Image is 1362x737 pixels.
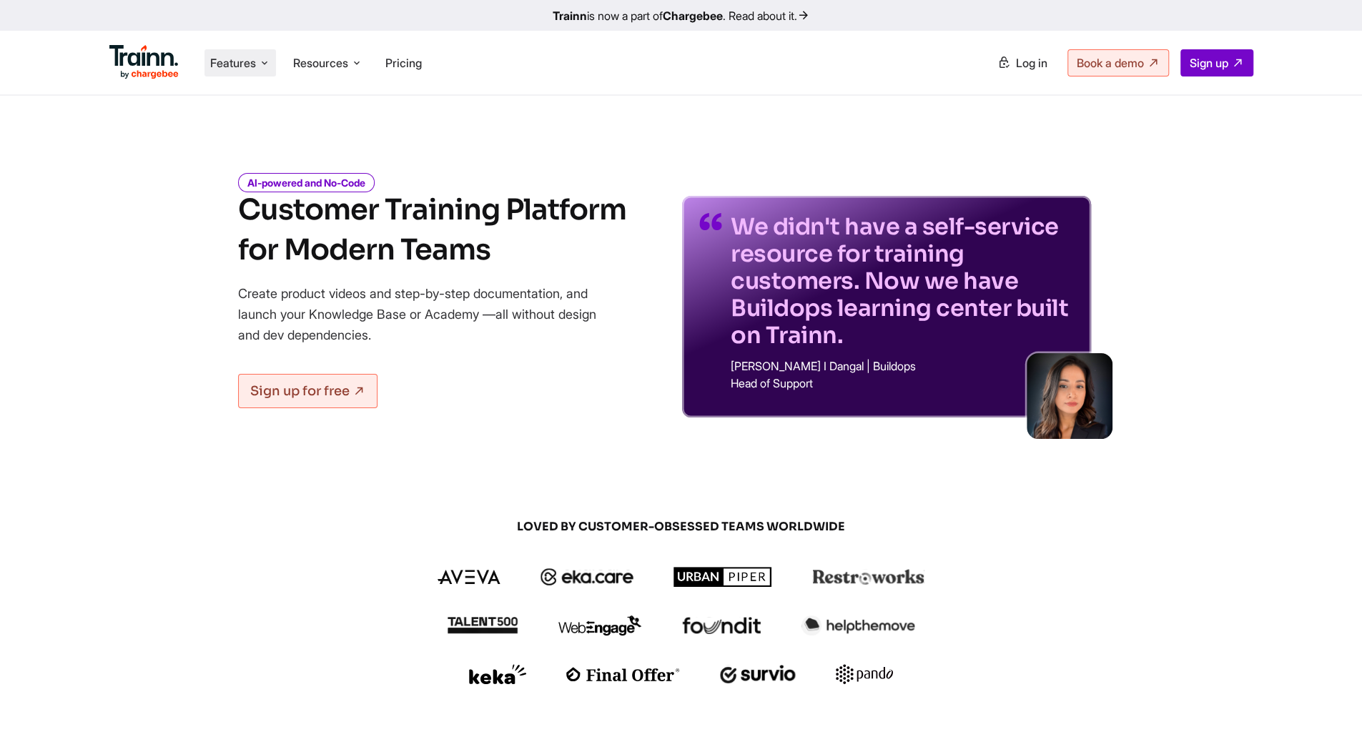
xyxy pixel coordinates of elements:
[553,9,587,23] b: Trainn
[1027,353,1112,439] img: sabina-buildops.d2e8138.png
[438,570,500,584] img: aveva logo
[469,664,526,684] img: keka logo
[385,56,422,70] a: Pricing
[731,213,1074,349] p: We didn't have a self-service resource for training customers. Now we have Buildops learning cent...
[293,55,348,71] span: Resources
[812,569,924,585] img: restroworks logo
[989,50,1056,76] a: Log in
[663,9,723,23] b: Chargebee
[1067,49,1169,76] a: Book a demo
[1016,56,1047,70] span: Log in
[681,617,761,634] img: foundit logo
[238,190,626,270] h1: Customer Training Platform for Modern Teams
[558,615,641,635] img: webengage logo
[238,173,375,192] i: AI-powered and No-Code
[109,45,179,79] img: Trainn Logo
[238,283,617,345] p: Create product videos and step-by-step documentation, and launch your Knowledge Base or Academy —...
[801,615,915,635] img: helpthemove logo
[1077,56,1144,70] span: Book a demo
[699,213,722,230] img: quotes-purple.41a7099.svg
[731,377,1074,389] p: Head of Support
[447,616,518,634] img: talent500 logo
[731,360,1074,372] p: [PERSON_NAME] I Dangal | Buildops
[541,568,633,585] img: ekacare logo
[673,567,772,587] img: urbanpiper logo
[338,519,1025,535] span: LOVED BY CUSTOMER-OBSESSED TEAMS WORLDWIDE
[210,55,256,71] span: Features
[720,665,796,683] img: survio logo
[1291,668,1362,737] div: 채팅 위젯
[1180,49,1253,76] a: Sign up
[1190,56,1228,70] span: Sign up
[238,374,377,408] a: Sign up for free
[836,664,893,684] img: pando logo
[1291,668,1362,737] iframe: Chat Widget
[566,667,680,681] img: finaloffer logo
